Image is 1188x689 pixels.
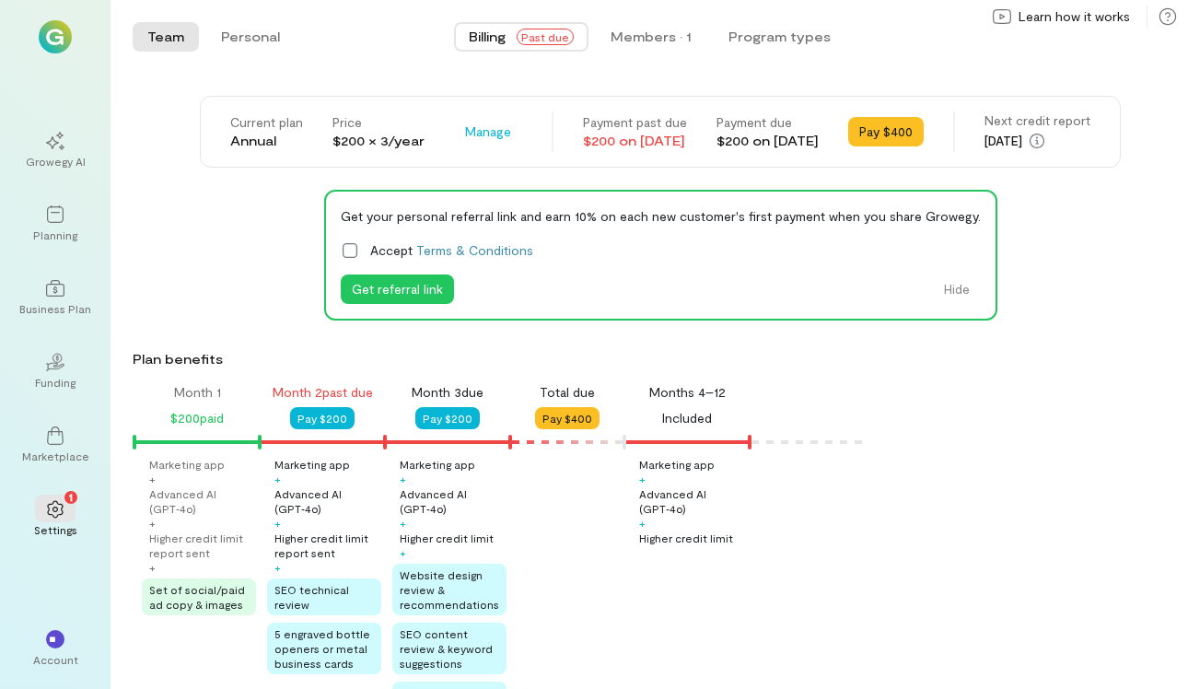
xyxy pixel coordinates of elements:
[662,407,712,429] div: Included
[400,457,475,472] div: Marketing app
[649,383,726,402] div: Months 4–12
[290,407,355,429] button: Pay $200
[149,560,156,575] div: +
[149,531,256,560] div: Higher credit limit report sent
[984,111,1090,130] div: Next credit report
[639,516,646,531] div: +
[22,117,88,183] a: Growegy AI
[149,457,225,472] div: Marketing app
[206,22,295,52] button: Personal
[133,350,1181,368] div: Plan benefits
[33,228,77,242] div: Planning
[400,531,494,545] div: Higher credit limit
[639,457,715,472] div: Marketing app
[35,375,76,390] div: Funding
[583,132,687,150] div: $200 on [DATE]
[540,383,595,402] div: Total due
[848,117,924,146] button: Pay $400
[716,132,819,150] div: $200 on [DATE]
[22,485,88,552] a: Settings
[465,123,511,141] span: Manage
[274,583,349,611] span: SEO technical review
[26,154,86,169] div: Growegy AI
[611,28,692,46] div: Members · 1
[639,472,646,486] div: +
[332,132,425,150] div: $200 × 3/year
[332,113,425,132] div: Price
[273,383,373,402] div: Month 2 past due
[149,583,245,611] span: Set of social/paid ad copy & images
[400,516,406,531] div: +
[535,407,600,429] button: Pay $400
[469,28,506,46] span: Billing
[170,407,224,429] div: $200 paid
[639,486,746,516] div: Advanced AI (GPT‑4o)
[133,22,199,52] button: Team
[933,274,981,304] button: Hide
[149,516,156,531] div: +
[639,531,733,545] div: Higher credit limit
[416,242,533,258] a: Terms & Conditions
[1019,7,1130,26] span: Learn how it works
[400,545,406,560] div: +
[370,240,533,260] span: Accept
[22,449,89,463] div: Marketplace
[22,412,88,478] a: Marketplace
[274,531,381,560] div: Higher credit limit report sent
[230,132,303,150] div: Annual
[22,264,88,331] a: Business Plan
[716,113,819,132] div: Payment due
[274,627,370,670] span: 5 engraved bottle openers or metal business cards
[69,488,73,505] span: 1
[400,568,499,611] span: Website design review & recommendations
[400,472,406,486] div: +
[341,274,454,304] button: Get referral link
[596,22,706,52] button: Members · 1
[34,522,77,537] div: Settings
[583,113,687,132] div: Payment past due
[517,29,574,45] span: Past due
[149,472,156,486] div: +
[19,301,91,316] div: Business Plan
[454,117,522,146] button: Manage
[22,338,88,404] a: Funding
[274,472,281,486] div: +
[400,627,493,670] span: SEO content review & keyword suggestions
[714,22,845,52] button: Program types
[984,130,1090,152] div: [DATE]
[274,516,281,531] div: +
[274,560,281,575] div: +
[230,113,303,132] div: Current plan
[174,383,221,402] div: Month 1
[415,407,480,429] button: Pay $200
[22,191,88,257] a: Planning
[149,486,256,516] div: Advanced AI (GPT‑4o)
[400,486,507,516] div: Advanced AI (GPT‑4o)
[274,457,350,472] div: Marketing app
[33,652,78,667] div: Account
[274,486,381,516] div: Advanced AI (GPT‑4o)
[412,383,483,402] div: Month 3 due
[341,206,981,226] div: Get your personal referral link and earn 10% on each new customer's first payment when you share ...
[454,22,588,52] button: BillingPast due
